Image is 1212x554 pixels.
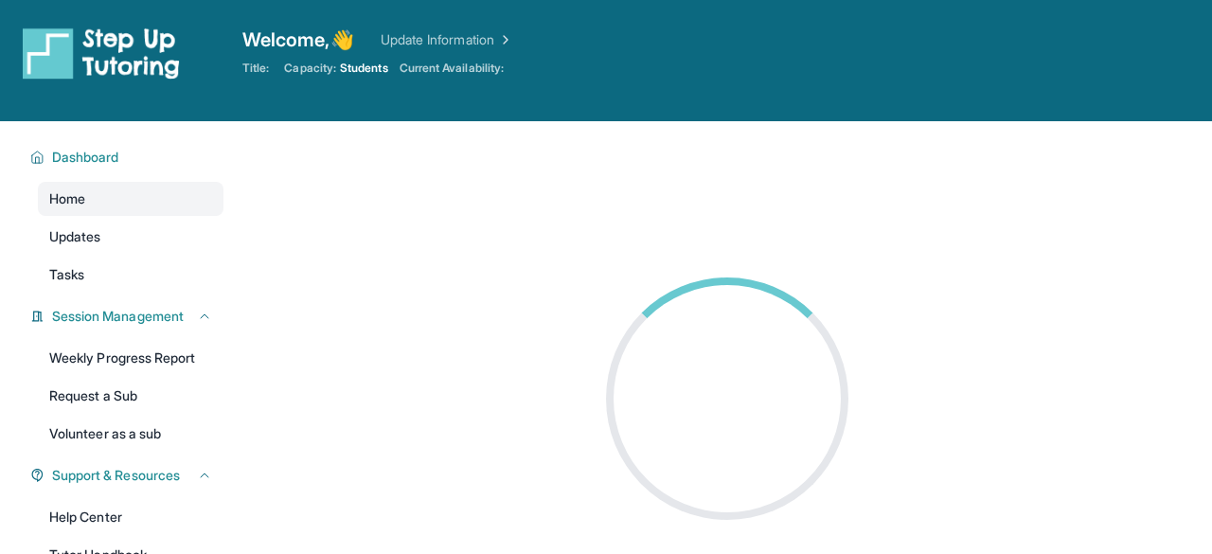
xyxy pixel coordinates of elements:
[340,61,388,76] span: Students
[45,148,212,167] button: Dashboard
[494,30,513,49] img: Chevron Right
[38,258,223,292] a: Tasks
[38,500,223,534] a: Help Center
[49,189,85,208] span: Home
[381,30,513,49] a: Update Information
[400,61,504,76] span: Current Availability:
[38,220,223,254] a: Updates
[52,307,184,326] span: Session Management
[52,466,180,485] span: Support & Resources
[38,182,223,216] a: Home
[38,341,223,375] a: Weekly Progress Report
[38,379,223,413] a: Request a Sub
[49,265,84,284] span: Tasks
[242,27,354,53] span: Welcome, 👋
[52,148,119,167] span: Dashboard
[284,61,336,76] span: Capacity:
[45,307,212,326] button: Session Management
[38,417,223,451] a: Volunteer as a sub
[242,61,269,76] span: Title:
[45,466,212,485] button: Support & Resources
[23,27,180,80] img: logo
[49,227,101,246] span: Updates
